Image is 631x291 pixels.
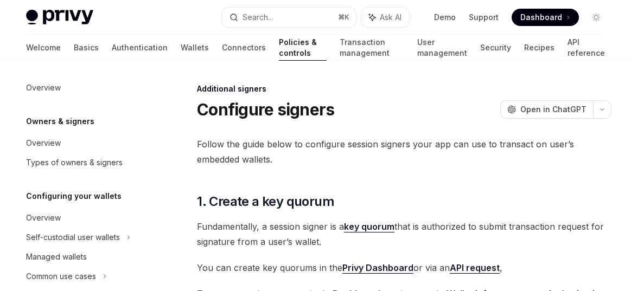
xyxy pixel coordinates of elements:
div: Search... [243,11,273,24]
span: Open in ChatGPT [520,104,587,115]
a: key quorum [344,221,394,232]
div: Overview [26,211,61,224]
div: Managed wallets [26,250,87,263]
div: Types of owners & signers [26,156,123,169]
a: Recipes [524,35,554,61]
a: User management [417,35,467,61]
a: Connectors [222,35,266,61]
div: Common use cases [26,270,96,283]
a: Basics [74,35,99,61]
a: API reference [568,35,605,61]
a: Dashboard [512,9,579,26]
button: Search...⌘K [222,8,356,27]
a: Wallets [181,35,209,61]
a: Demo [434,12,456,23]
span: You can create key quorums in the or via an , [197,260,611,275]
a: API request [450,262,500,274]
h1: Configure signers [197,100,334,119]
span: Follow the guide below to configure session signers your app can use to transact on user’s embedd... [197,137,611,167]
span: Fundamentally, a session signer is a that is authorized to submit transaction request for signatu... [197,219,611,249]
div: Overview [26,137,61,150]
div: Overview [26,81,61,94]
button: Ask AI [361,8,409,27]
a: Policies & controls [279,35,327,61]
span: Ask AI [380,12,401,23]
a: Privy Dashboard [342,262,413,274]
a: Managed wallets [17,247,156,267]
a: Transaction management [340,35,404,61]
a: Overview [17,208,156,228]
button: Toggle dark mode [588,9,605,26]
a: Authentication [112,35,168,61]
img: light logo [26,10,93,25]
span: 1. Create a key quorum [197,193,334,210]
span: ⌘ K [338,13,349,22]
a: Welcome [26,35,61,61]
a: Security [480,35,511,61]
a: Overview [17,78,156,98]
a: Overview [17,133,156,153]
h5: Configuring your wallets [26,190,122,203]
h5: Owners & signers [26,115,94,128]
a: Support [469,12,499,23]
div: Self-custodial user wallets [26,231,120,244]
span: Dashboard [520,12,562,23]
div: Additional signers [197,83,611,94]
a: Types of owners & signers [17,153,156,172]
button: Open in ChatGPT [500,100,593,119]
